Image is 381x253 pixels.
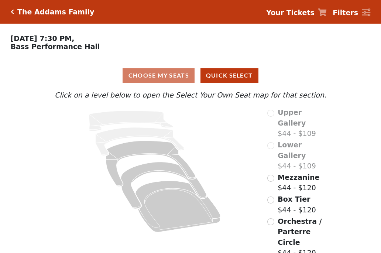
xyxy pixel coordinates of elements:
h5: The Addams Family [17,8,94,16]
path: Upper Gallery - Seats Available: 0 [89,111,173,131]
label: $44 - $120 [278,194,316,215]
span: Orchestra / Parterre Circle [278,217,322,246]
label: $44 - $109 [278,107,328,139]
span: Upper Gallery [278,108,306,127]
label: $44 - $120 [278,172,319,193]
button: Quick Select [200,68,258,83]
span: Box Tier [278,195,310,203]
p: Click on a level below to open the Select Your Own Seat map for that section. [53,90,328,100]
path: Orchestra / Parterre Circle - Seats Available: 110 [135,181,221,232]
a: Click here to go back to filters [11,9,14,14]
a: Your Tickets [266,7,327,18]
strong: Your Tickets [266,8,315,17]
span: Lower Gallery [278,141,306,160]
strong: Filters [333,8,358,17]
label: $44 - $109 [278,140,328,171]
span: Mezzanine [278,173,319,181]
path: Lower Gallery - Seats Available: 0 [96,127,185,155]
a: Filters [333,7,370,18]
